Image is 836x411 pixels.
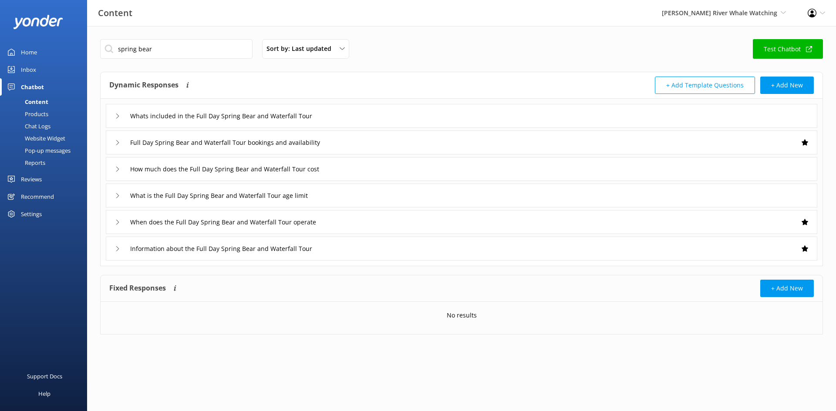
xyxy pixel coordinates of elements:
[21,205,42,223] div: Settings
[5,108,87,120] a: Products
[98,6,132,20] h3: Content
[447,311,477,320] p: No results
[5,96,48,108] div: Content
[5,144,87,157] a: Pop-up messages
[5,144,71,157] div: Pop-up messages
[109,77,179,94] h4: Dynamic Responses
[5,96,87,108] a: Content
[5,120,87,132] a: Chat Logs
[753,39,823,59] a: Test Chatbot
[266,44,337,53] span: Sort by: Last updated
[21,188,54,205] div: Recommend
[21,78,44,96] div: Chatbot
[760,280,814,297] button: + Add New
[27,368,62,385] div: Support Docs
[662,9,777,17] span: [PERSON_NAME] River Whale Watching
[38,385,51,402] div: Help
[13,15,63,29] img: yonder-white-logo.png
[655,77,755,94] button: + Add Template Questions
[760,77,814,94] button: + Add New
[5,157,45,169] div: Reports
[5,120,51,132] div: Chat Logs
[5,132,87,144] a: Website Widget
[21,170,42,188] div: Reviews
[21,43,37,61] div: Home
[5,108,48,120] div: Products
[5,132,65,144] div: Website Widget
[109,280,166,297] h4: Fixed Responses
[100,39,253,59] input: Search all Chatbot Content
[5,157,87,169] a: Reports
[21,61,36,78] div: Inbox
